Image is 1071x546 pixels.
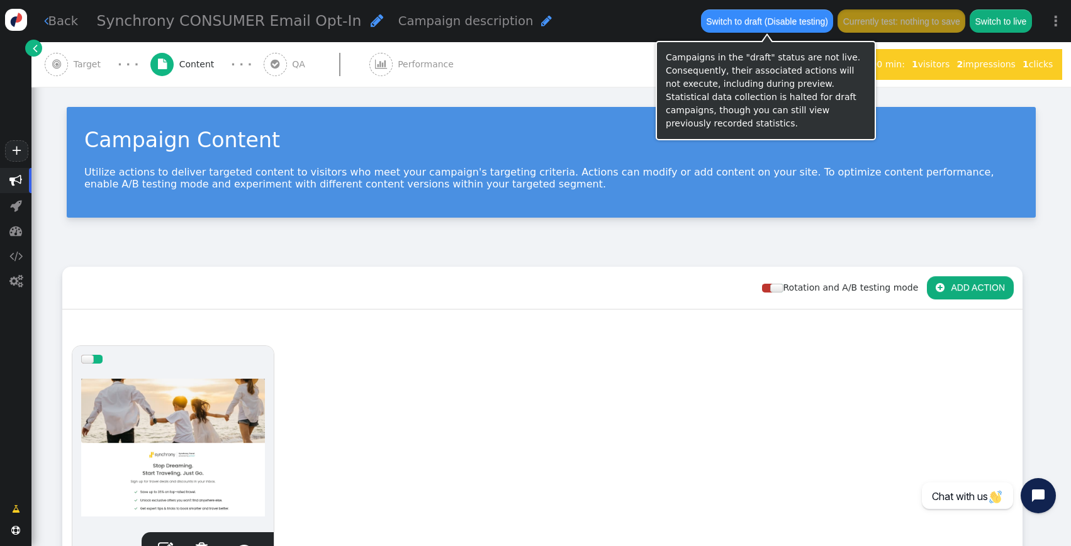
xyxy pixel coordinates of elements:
[179,58,220,71] span: Content
[150,42,264,87] a:  Content · · ·
[9,275,23,287] span: 
[12,503,20,516] span: 
[292,58,310,71] span: QA
[84,125,1018,156] div: Campaign Content
[158,59,167,69] span: 
[25,40,42,57] a: 
[398,58,459,71] span: Performance
[3,498,29,520] a: 
[1041,3,1071,40] a: ⋮
[375,59,387,69] span: 
[52,59,61,69] span: 
[666,51,866,130] div: Campaigns in the "draft" status are not live. Consequently, their associated actions will not exe...
[1023,59,1053,69] span: clicks
[44,12,79,30] a: Back
[10,199,22,212] span: 
[33,42,38,55] span: 
[11,526,20,535] span: 
[912,59,918,69] b: 1
[838,9,965,32] button: Currently test: nothing to save
[271,59,279,69] span: 
[264,42,369,87] a:  QA
[84,166,1018,190] p: Utilize actions to deliver targeted content to visitors who meet your campaign's targeting criter...
[541,14,552,27] span: 
[970,9,1031,32] button: Switch to live
[118,56,138,73] div: · · ·
[5,9,27,31] img: logo-icon.svg
[97,12,362,30] span: Synchrony CONSUMER Email Opt-In
[5,140,28,162] a: +
[956,59,1015,69] span: impressions
[9,250,23,262] span: 
[956,59,963,69] b: 2
[74,58,106,71] span: Target
[936,282,945,292] span: 
[45,42,150,87] a:  Target · · ·
[9,174,22,187] span: 
[1023,59,1029,69] b: 1
[762,281,927,294] div: Rotation and A/B testing mode
[701,9,834,32] button: Switch to draft (Disable testing)
[371,13,383,28] span: 
[44,14,48,27] span: 
[927,276,1014,299] button: ADD ACTION
[9,225,22,237] span: 
[369,42,482,87] a:  Performance
[231,56,252,73] div: · · ·
[908,58,953,71] div: visitors
[398,14,534,28] span: Campaign description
